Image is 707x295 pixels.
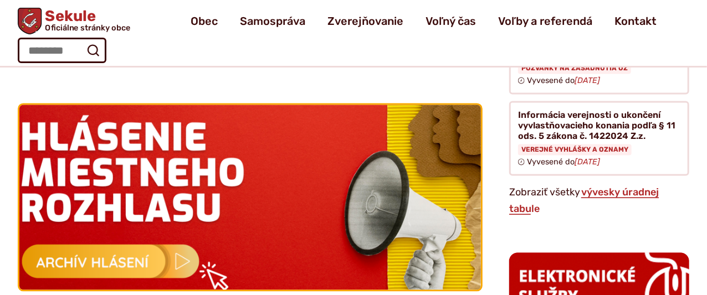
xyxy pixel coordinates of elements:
[426,6,476,37] a: Voľný čas
[42,9,130,32] h1: Sekule
[509,186,659,215] a: Zobraziť celú úradnú tabuľu
[240,6,305,37] a: Samospráva
[18,8,130,34] a: Logo Sekule, prejsť na domovskú stránku.
[509,184,689,217] p: Zobraziť všetky
[498,6,592,37] a: Voľby a referendá
[191,6,218,37] a: Obec
[327,6,403,37] a: Zverejňovanie
[45,24,131,32] span: Oficiálne stránky obce
[614,6,657,37] a: Kontakt
[509,101,689,175] a: Informácia verejnosti o ukončení vyvlastňovacieho konania podľa § 11 ods. 5 zákona č. 1422024 Z.z...
[18,8,42,34] img: Prejsť na domovskú stránku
